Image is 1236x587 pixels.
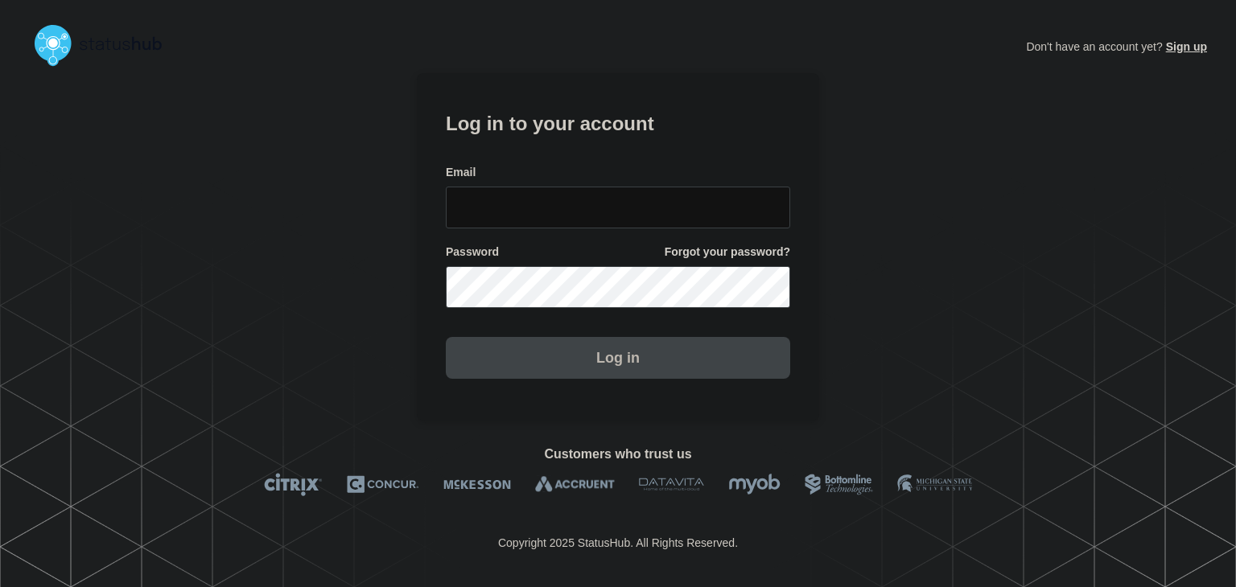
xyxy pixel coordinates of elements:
[1026,27,1207,66] p: Don't have an account yet?
[535,473,615,496] img: Accruent logo
[728,473,781,496] img: myob logo
[347,473,419,496] img: Concur logo
[639,473,704,496] img: DataVita logo
[1163,40,1207,53] a: Sign up
[498,536,738,549] p: Copyright 2025 StatusHub. All Rights Reserved.
[443,473,511,496] img: McKesson logo
[29,447,1207,462] h2: Customers who trust us
[665,244,790,260] a: Forgot your password?
[264,473,323,496] img: Citrix logo
[446,266,790,308] input: password input
[446,107,790,137] h1: Log in to your account
[446,187,790,228] input: email input
[805,473,873,496] img: Bottomline logo
[446,165,476,180] span: Email
[29,19,182,71] img: StatusHub logo
[897,473,972,496] img: MSU logo
[446,337,790,379] button: Log in
[446,244,499,260] span: Password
